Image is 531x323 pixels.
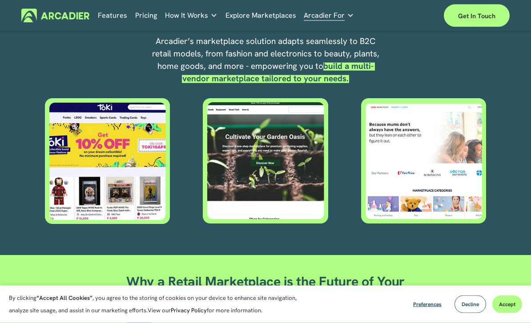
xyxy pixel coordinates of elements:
[165,9,208,22] span: How It Works
[462,301,479,308] span: Decline
[21,9,89,23] img: Arcadier
[103,274,428,307] h2: Why a Retail Marketplace is the Future of Your Business
[98,8,127,22] a: Features
[9,292,298,317] p: By clicking , you agree to the storing of cookies on your device to enhance site navigation, anal...
[413,301,442,308] span: Preferences
[182,61,374,84] strong: build a multi-vendor marketplace tailored to your needs.
[455,295,486,313] button: Decline
[304,8,354,22] a: folder dropdown
[487,280,531,323] iframe: Chat Widget
[304,9,345,22] span: Arcadier For
[165,8,217,22] a: folder dropdown
[444,4,510,27] a: Get in touch
[36,294,93,302] strong: “Accept All Cookies”
[148,36,383,85] p: Arcadier’s marketplace solution adapts seamlessly to B2C retail models, from fashion and electron...
[171,307,207,314] a: Privacy Policy
[225,8,296,22] a: Explore Marketplaces
[406,295,448,313] button: Preferences
[135,8,157,22] a: Pricing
